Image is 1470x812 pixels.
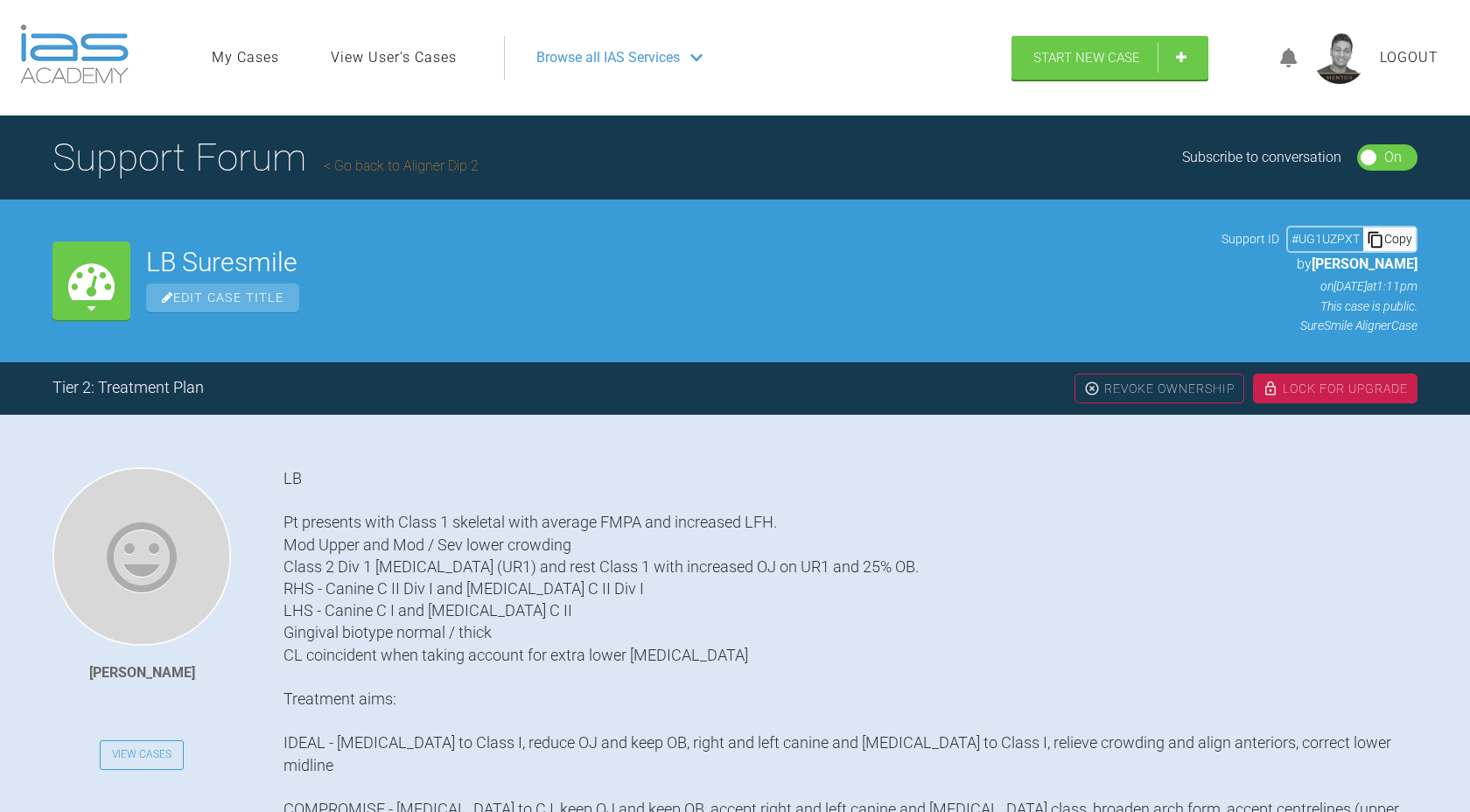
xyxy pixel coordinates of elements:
div: On [1384,146,1402,169]
div: # UG1UZPXT [1288,229,1363,248]
p: SureSmile Aligner Case [1221,316,1417,335]
a: Start New Case [1011,36,1208,80]
img: Davinderjit Singh [52,467,231,646]
p: This case is public. [1221,297,1417,316]
div: [PERSON_NAME] [89,661,195,684]
img: lock.6dc949b6.svg [1263,381,1278,396]
h2: LB Suresmile [146,249,1206,276]
div: Revoke Ownership [1074,374,1244,403]
p: by [1221,253,1417,276]
a: My Cases [212,46,279,69]
span: [PERSON_NAME] [1312,255,1417,272]
p: on [DATE] at 1:11pm [1221,276,1417,296]
div: Subscribe to conversation [1182,146,1341,169]
div: Copy [1363,227,1416,250]
a: Go back to Aligner Dip 2 [324,157,479,174]
div: Lock For Upgrade [1253,374,1417,403]
div: Tier 2: Treatment Plan [52,375,204,401]
span: Support ID [1221,229,1279,248]
img: close.456c75e0.svg [1084,381,1100,396]
span: Start New Case [1033,50,1140,66]
a: View User's Cases [331,46,457,69]
h1: Support Forum [52,127,479,188]
a: Logout [1380,46,1438,69]
span: Browse all IAS Services [536,46,680,69]
a: View Cases [100,740,184,770]
img: logo-light.3e3ef733.png [20,24,129,84]
img: profile.png [1313,31,1366,84]
span: Edit Case Title [146,283,299,312]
